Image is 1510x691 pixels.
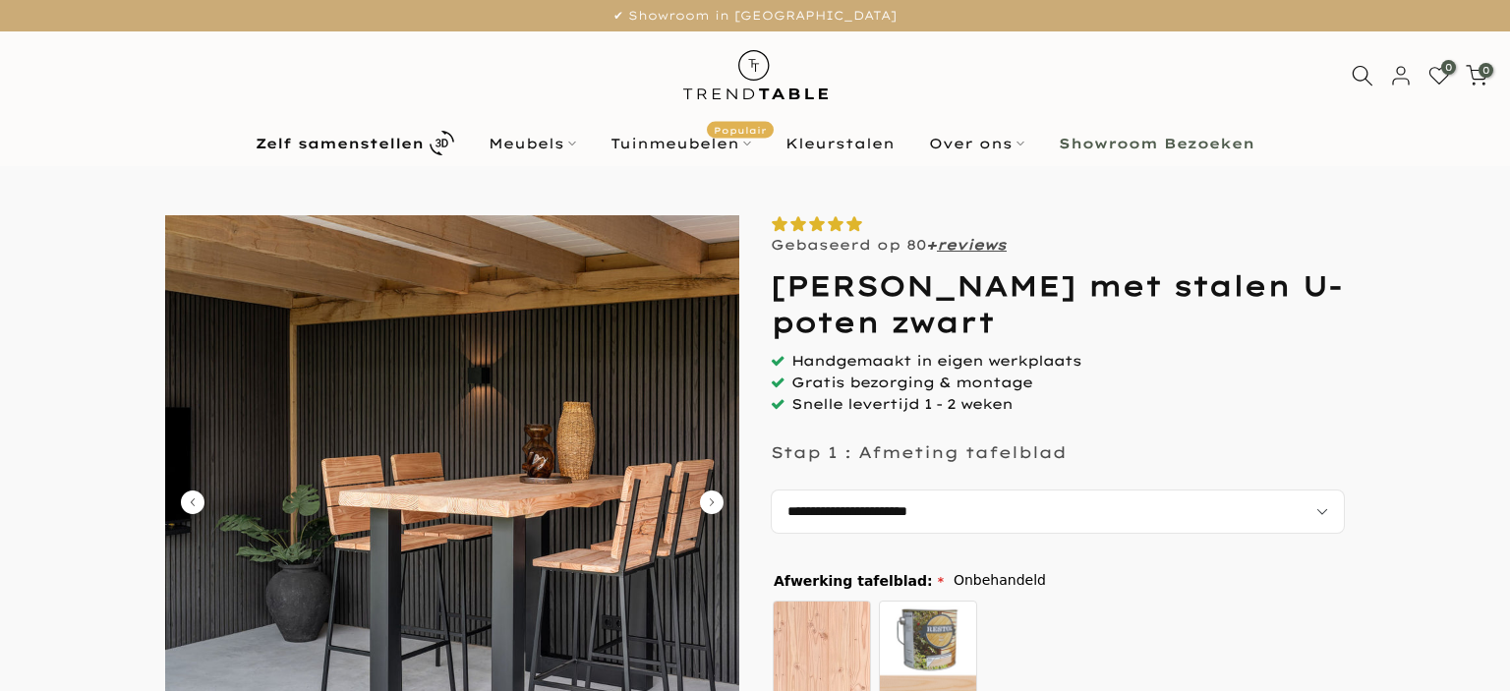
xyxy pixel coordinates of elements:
strong: + [926,236,937,254]
img: trend-table [669,31,842,119]
span: 0 [1441,60,1456,75]
p: ✔ Showroom in [GEOGRAPHIC_DATA] [25,5,1485,27]
button: Carousel Back Arrow [181,490,204,514]
a: TuinmeubelenPopulair [594,132,769,155]
span: Afwerking tafelblad: [774,574,944,588]
iframe: toggle-frame [2,591,100,689]
span: Handgemaakt in eigen werkplaats [791,352,1081,370]
a: Zelf samenstellen [239,126,472,160]
span: Snelle levertijd 1 - 2 weken [791,395,1013,413]
b: Zelf samenstellen [256,137,424,150]
button: Carousel Next Arrow [700,490,724,514]
a: 0 [1466,65,1487,86]
span: Populair [707,121,774,138]
a: Showroom Bezoeken [1042,132,1272,155]
p: Gebaseerd op 80 [771,236,1007,254]
a: Kleurstalen [769,132,912,155]
h1: [PERSON_NAME] met stalen U-poten zwart [771,268,1345,340]
select: autocomplete="off" [771,489,1345,534]
p: Stap 1 : Afmeting tafelblad [771,442,1067,462]
span: Onbehandeld [954,568,1046,593]
span: Gratis bezorging & montage [791,374,1032,391]
span: 0 [1479,63,1493,78]
a: Over ons [912,132,1042,155]
a: Meubels [472,132,594,155]
a: 0 [1428,65,1450,86]
a: reviews [937,236,1007,254]
b: Showroom Bezoeken [1059,137,1254,150]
